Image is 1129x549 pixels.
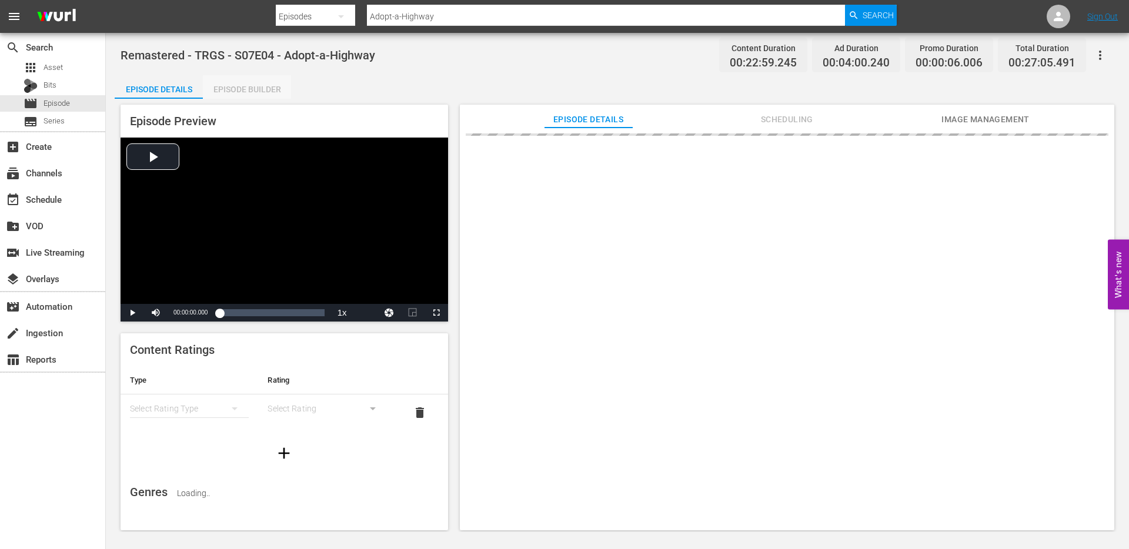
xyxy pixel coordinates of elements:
[743,112,831,127] span: Scheduling
[916,56,983,70] span: 00:00:06.006
[121,366,258,394] th: Type
[863,5,894,26] span: Search
[6,326,20,340] span: Ingestion
[24,115,38,129] span: Series
[6,140,20,154] span: Create
[203,75,291,99] button: Episode Builder
[121,304,144,322] button: Play
[130,343,215,357] span: Content Ratings
[1108,240,1129,310] button: Open Feedback Widget
[177,488,210,498] span: Loading..
[24,79,38,93] div: Bits
[406,399,434,427] button: delete
[44,98,70,109] span: Episode
[24,96,38,111] span: Episode
[425,304,448,322] button: Fullscreen
[413,406,427,420] span: delete
[6,353,20,367] span: Reports
[258,366,396,394] th: Rating
[44,115,65,127] span: Series
[1008,56,1075,70] span: 00:27:05.491
[44,79,56,91] span: Bits
[1008,40,1075,56] div: Total Duration
[219,309,324,316] div: Progress Bar
[730,40,797,56] div: Content Duration
[6,166,20,180] span: Channels
[1087,12,1118,21] a: Sign Out
[6,41,20,55] span: Search
[845,5,897,26] button: Search
[130,485,168,499] span: Genres
[144,304,168,322] button: Mute
[121,138,448,322] div: Video Player
[130,114,216,128] span: Episode Preview
[44,62,63,73] span: Asset
[941,112,1030,127] span: Image Management
[545,112,633,127] span: Episode Details
[730,56,797,70] span: 00:22:59.245
[6,246,20,260] span: Live Streaming
[401,304,425,322] button: Picture-in-Picture
[121,48,375,62] span: Remastered - TRGS - S07E04 - Adopt-a-Highway
[7,9,21,24] span: menu
[6,272,20,286] span: Overlays
[115,75,203,99] button: Episode Details
[173,309,208,316] span: 00:00:00.000
[115,75,203,103] div: Episode Details
[6,300,20,314] span: Automation
[378,304,401,322] button: Jump To Time
[916,40,983,56] div: Promo Duration
[6,219,20,233] span: VOD
[823,40,890,56] div: Ad Duration
[330,304,354,322] button: Playback Rate
[121,366,448,431] table: simple table
[28,3,85,31] img: ans4CAIJ8jUAAAAAAAAAAAAAAAAAAAAAAAAgQb4GAAAAAAAAAAAAAAAAAAAAAAAAJMjXAAAAAAAAAAAAAAAAAAAAAAAAgAT5G...
[203,75,291,103] div: Episode Builder
[823,56,890,70] span: 00:04:00.240
[24,61,38,75] span: Asset
[6,193,20,207] span: Schedule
